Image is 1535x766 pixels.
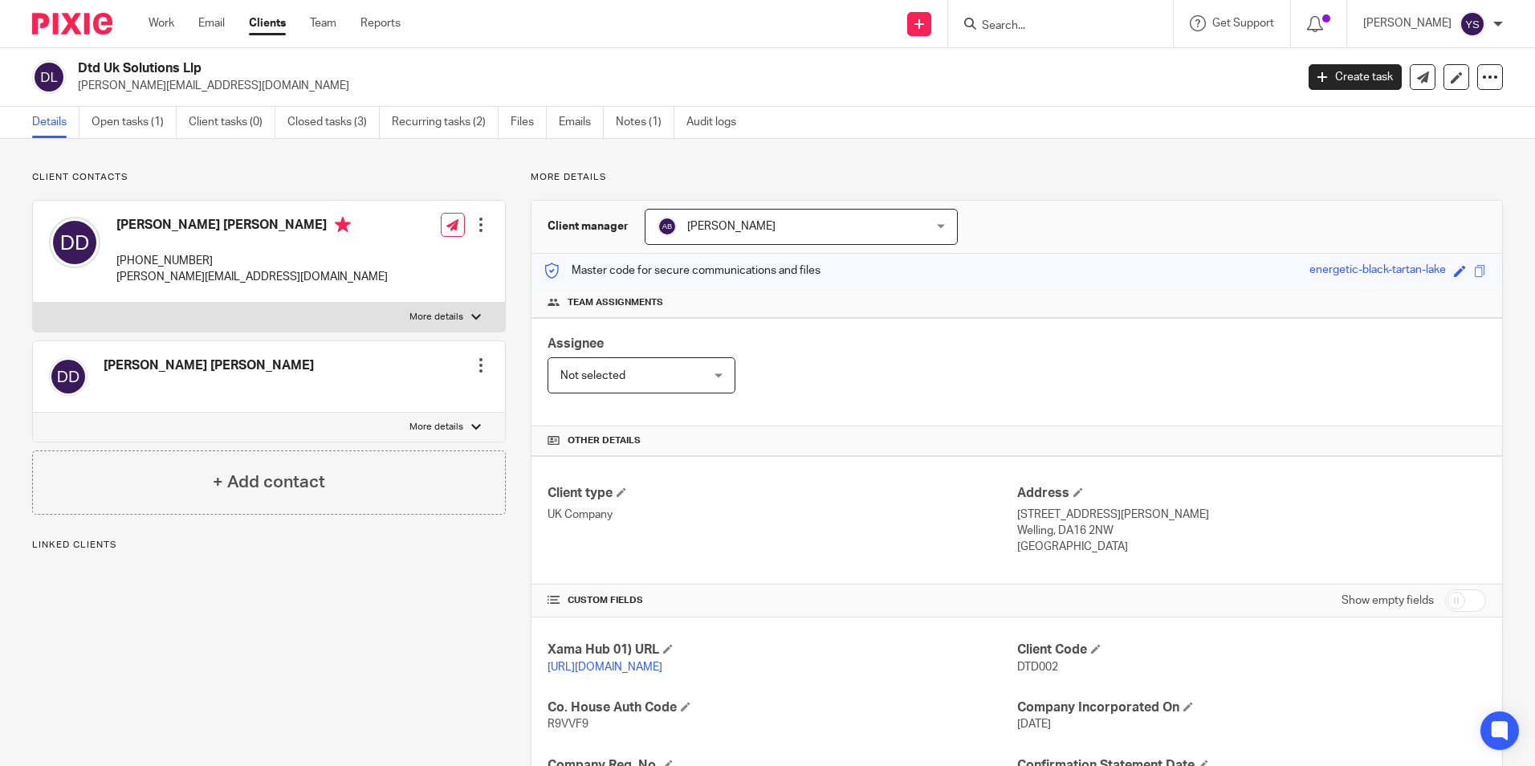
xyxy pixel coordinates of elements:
h2: Dtd Uk Solutions Llp [78,60,1043,77]
img: svg%3E [49,357,88,396]
a: Emails [559,107,604,138]
h4: Xama Hub 01) URL [548,642,1016,658]
span: Team assignments [568,296,663,309]
h3: Client manager [548,218,629,234]
div: energetic-black-tartan-lake [1309,262,1446,280]
a: Clients [249,15,286,31]
span: [PERSON_NAME] [687,221,776,232]
p: More details [409,421,463,434]
p: [PERSON_NAME][EMAIL_ADDRESS][DOMAIN_NAME] [116,269,388,285]
p: UK Company [548,507,1016,523]
a: Team [310,15,336,31]
a: Audit logs [686,107,748,138]
a: [URL][DOMAIN_NAME] [548,662,662,673]
a: Closed tasks (3) [287,107,380,138]
i: Primary [335,217,351,233]
span: DTD002 [1017,662,1058,673]
a: Open tasks (1) [92,107,177,138]
span: [DATE] [1017,719,1051,730]
p: Client contacts [32,171,506,184]
a: Client tasks (0) [189,107,275,138]
a: Email [198,15,225,31]
p: [GEOGRAPHIC_DATA] [1017,539,1486,555]
img: svg%3E [32,60,66,94]
h4: Address [1017,485,1486,502]
h4: CUSTOM FIELDS [548,594,1016,607]
label: Show empty fields [1342,593,1434,609]
a: Work [149,15,174,31]
img: svg%3E [1460,11,1485,37]
h4: Client type [548,485,1016,502]
p: [STREET_ADDRESS][PERSON_NAME] [1017,507,1486,523]
span: Get Support [1212,18,1274,29]
p: Master code for secure communications and files [544,263,820,279]
h4: [PERSON_NAME] [PERSON_NAME] [116,217,388,237]
a: Recurring tasks (2) [392,107,499,138]
a: Reports [360,15,401,31]
h4: + Add contact [213,470,325,495]
h4: Co. House Auth Code [548,699,1016,716]
span: Assignee [548,337,604,350]
h4: [PERSON_NAME] [PERSON_NAME] [104,357,314,374]
span: Other details [568,434,641,447]
h4: Client Code [1017,642,1486,658]
span: R9VVF9 [548,719,588,730]
p: Linked clients [32,539,506,552]
p: Welling, DA16 2NW [1017,523,1486,539]
img: Pixie [32,13,112,35]
span: Not selected [560,370,625,381]
input: Search [980,19,1125,34]
p: [PERSON_NAME] [1363,15,1452,31]
img: svg%3E [49,217,100,268]
p: [PERSON_NAME][EMAIL_ADDRESS][DOMAIN_NAME] [78,78,1285,94]
p: [PHONE_NUMBER] [116,253,388,269]
a: Details [32,107,79,138]
a: Create task [1309,64,1402,90]
a: Notes (1) [616,107,674,138]
img: svg%3E [658,217,677,236]
p: More details [531,171,1503,184]
p: More details [409,311,463,324]
a: Files [511,107,547,138]
h4: Company Incorporated On [1017,699,1486,716]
